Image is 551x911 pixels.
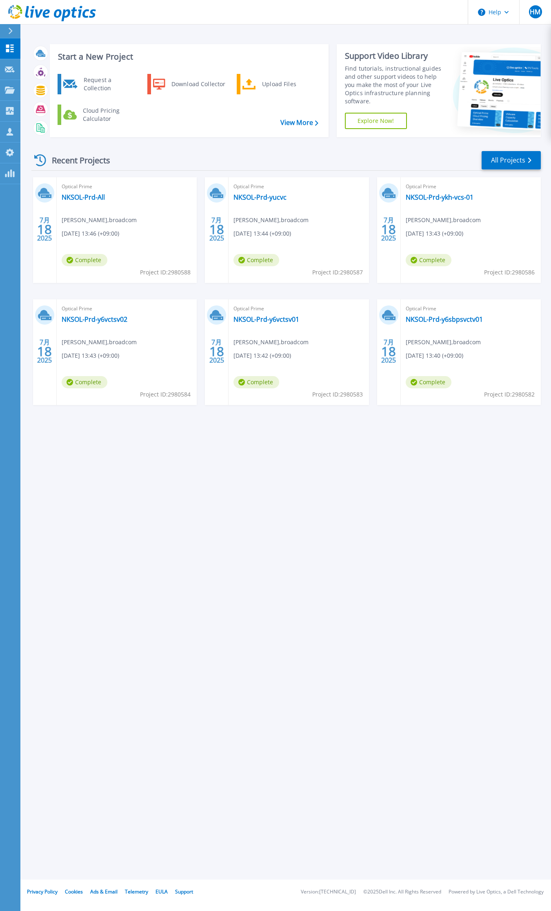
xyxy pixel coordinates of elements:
span: HM [530,9,540,15]
li: Powered by Live Optics, a Dell Technology [449,889,544,895]
span: [DATE] 13:46 (+09:00) [62,229,119,238]
div: 7月 2025 [381,336,396,366]
span: 18 [209,348,224,355]
a: Ads & Email [90,888,118,895]
span: [PERSON_NAME] , broadcom [62,338,137,347]
span: Project ID: 2980583 [312,390,363,399]
span: Project ID: 2980584 [140,390,191,399]
span: Project ID: 2980582 [484,390,535,399]
span: [PERSON_NAME] , broadcom [406,338,481,347]
span: 18 [381,348,396,355]
span: Optical Prime [406,304,536,313]
span: Complete [62,254,107,266]
span: 18 [209,226,224,233]
a: Cloud Pricing Calculator [58,105,141,125]
span: [PERSON_NAME] , broadcom [233,216,309,225]
a: NKSOL-Prd-y6vctsv02 [62,315,127,323]
li: Version: [TECHNICAL_ID] [301,889,356,895]
a: Download Collector [147,74,231,94]
span: Project ID: 2980587 [312,268,363,277]
div: 7月 2025 [209,214,224,244]
h3: Start a New Project [58,52,318,61]
div: 7月 2025 [381,214,396,244]
a: NKSOL-Prd-y6sbpsvctv01 [406,315,483,323]
a: Telemetry [125,888,148,895]
a: Request a Collection [58,74,141,94]
span: 18 [37,226,52,233]
div: 7月 2025 [37,336,52,366]
li: © 2025 Dell Inc. All Rights Reserved [363,889,441,895]
div: 7月 2025 [209,336,224,366]
div: Upload Files [258,76,318,92]
a: Support [175,888,193,895]
a: EULA [156,888,168,895]
a: Cookies [65,888,83,895]
span: Complete [62,376,107,388]
span: Complete [406,254,451,266]
span: Optical Prime [233,304,364,313]
div: Recent Projects [31,150,121,170]
a: NKSOL-Prd-yucvc [233,193,287,201]
span: Optical Prime [406,182,536,191]
a: All Projects [482,151,541,169]
span: [PERSON_NAME] , broadcom [62,216,137,225]
a: NKSOL-Prd-All [62,193,105,201]
span: Optical Prime [233,182,364,191]
span: 18 [381,226,396,233]
span: [DATE] 13:40 (+09:00) [406,351,463,360]
a: NKSOL-Prd-y6vctsv01 [233,315,299,323]
div: 7月 2025 [37,214,52,244]
span: Project ID: 2980586 [484,268,535,277]
div: Request a Collection [80,76,139,92]
a: NKSOL-Prd-ykh-vcs-01 [406,193,473,201]
span: 18 [37,348,52,355]
span: Complete [406,376,451,388]
a: Explore Now! [345,113,407,129]
span: [DATE] 13:43 (+09:00) [62,351,119,360]
span: Optical Prime [62,182,192,191]
span: [DATE] 13:42 (+09:00) [233,351,291,360]
div: Download Collector [167,76,229,92]
span: Complete [233,254,279,266]
span: Project ID: 2980588 [140,268,191,277]
span: [DATE] 13:44 (+09:00) [233,229,291,238]
span: Optical Prime [62,304,192,313]
span: Complete [233,376,279,388]
a: Upload Files [237,74,320,94]
span: [PERSON_NAME] , broadcom [233,338,309,347]
span: [DATE] 13:43 (+09:00) [406,229,463,238]
a: View More [280,119,318,127]
div: Cloud Pricing Calculator [79,107,139,123]
span: [PERSON_NAME] , broadcom [406,216,481,225]
div: Support Video Library [345,51,446,61]
div: Find tutorials, instructional guides and other support videos to help you make the most of your L... [345,65,446,105]
a: Privacy Policy [27,888,58,895]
